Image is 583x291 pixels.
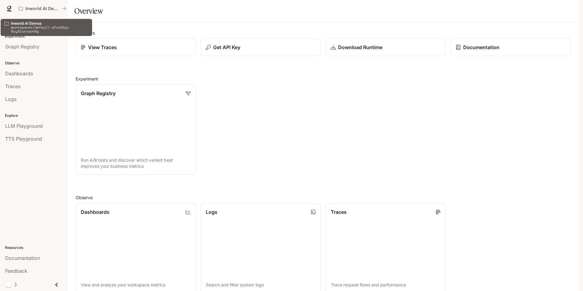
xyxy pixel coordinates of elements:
[81,157,191,169] p: Run A/B tests and discover which variant best improves your business metrics
[326,38,446,56] a: Download Runtime
[331,282,441,288] p: Trace request flows and performance
[76,38,196,56] a: View Traces
[451,38,571,56] a: Documentation
[201,38,321,56] button: Get API Key
[76,194,571,201] h2: Observe
[213,44,240,51] p: Get API Key
[206,208,217,216] p: Logs
[81,282,191,288] p: View and analyze your workspace metrics
[463,44,499,51] p: Documentation
[81,208,109,216] p: Dashboards
[16,2,69,15] button: All workspaces
[81,90,116,97] p: Graph Registry
[88,44,117,51] p: View Traces
[76,84,196,175] a: Graph RegistryRun A/B tests and discover which variant best improves your business metrics
[11,21,88,25] p: Inworld AI Demos
[338,44,382,51] p: Download Runtime
[76,76,571,82] h2: Experiment
[331,208,347,216] p: Traces
[11,25,88,33] p: workspaces/default-qfoob5yi-5vy3isrosbh0g
[25,6,59,11] p: Inworld AI Demos
[74,5,103,17] h1: Overview
[76,30,571,36] h2: Shortcuts
[206,282,316,288] p: Search and filter system logs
